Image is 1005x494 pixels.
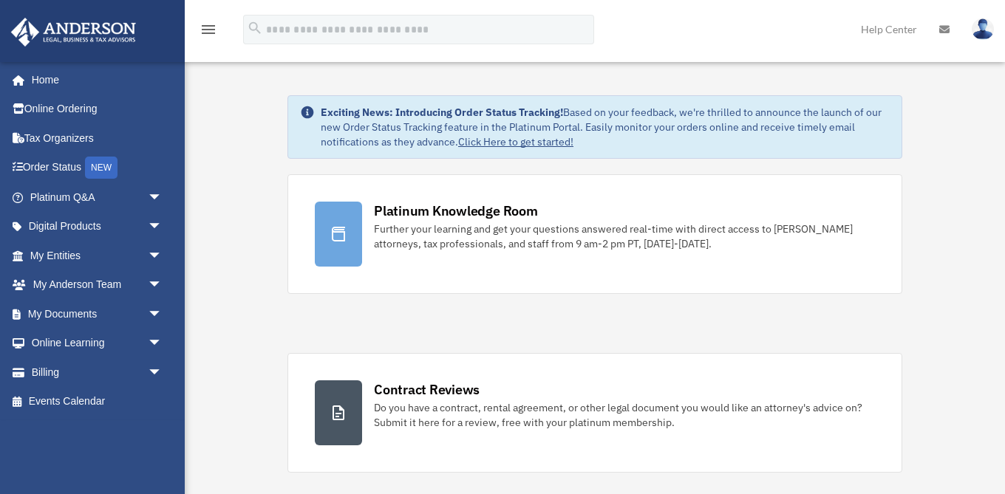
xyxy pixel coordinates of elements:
a: Platinum Knowledge Room Further your learning and get your questions answered real-time with dire... [287,174,902,294]
a: Click Here to get started! [458,135,573,148]
div: Contract Reviews [374,380,480,399]
a: My Documentsarrow_drop_down [10,299,185,329]
span: arrow_drop_down [148,329,177,359]
a: Platinum Q&Aarrow_drop_down [10,182,185,212]
a: Online Learningarrow_drop_down [10,329,185,358]
span: arrow_drop_down [148,357,177,388]
div: Based on your feedback, we're thrilled to announce the launch of our new Order Status Tracking fe... [321,105,890,149]
a: Digital Productsarrow_drop_down [10,212,185,241]
span: arrow_drop_down [148,182,177,213]
a: Online Ordering [10,95,185,124]
img: Anderson Advisors Platinum Portal [7,18,140,47]
span: arrow_drop_down [148,212,177,242]
span: arrow_drop_down [148,270,177,301]
a: Home [10,65,177,95]
span: arrow_drop_down [148,241,177,271]
a: Billingarrow_drop_down [10,357,185,387]
a: menu [200,26,217,38]
img: User Pic [972,18,994,40]
div: NEW [85,157,117,179]
i: menu [200,21,217,38]
div: Do you have a contract, rental agreement, or other legal document you would like an attorney's ad... [374,400,875,430]
a: Order StatusNEW [10,153,185,183]
a: Contract Reviews Do you have a contract, rental agreement, or other legal document you would like... [287,353,902,473]
div: Platinum Knowledge Room [374,202,538,220]
a: Events Calendar [10,387,185,416]
a: Tax Organizers [10,123,185,153]
strong: Exciting News: Introducing Order Status Tracking! [321,106,563,119]
a: My Entitiesarrow_drop_down [10,241,185,270]
span: arrow_drop_down [148,299,177,329]
i: search [247,20,263,36]
div: Further your learning and get your questions answered real-time with direct access to [PERSON_NAM... [374,222,875,251]
a: My Anderson Teamarrow_drop_down [10,270,185,300]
